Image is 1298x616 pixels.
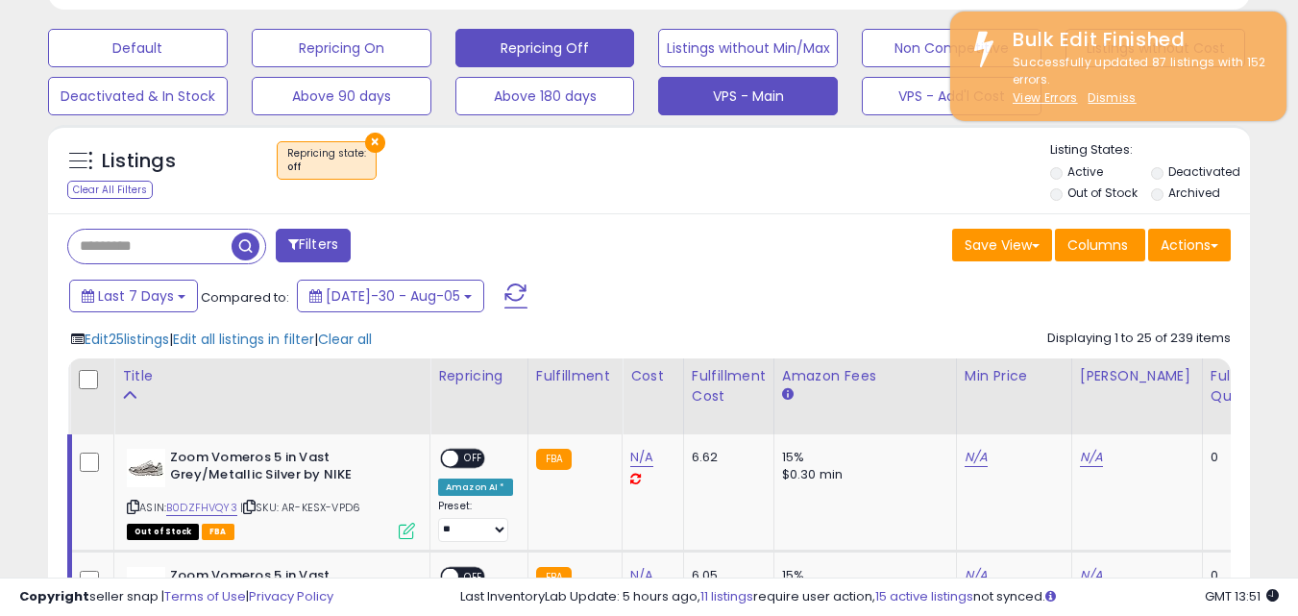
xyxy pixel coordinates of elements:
[782,466,942,483] div: $0.30 min
[1080,366,1194,386] div: [PERSON_NAME]
[287,146,366,175] span: Repricing state :
[127,449,165,487] img: 412UP-akU-L._SL40_.jpg
[1067,235,1128,255] span: Columns
[1168,163,1240,180] label: Deactivated
[630,366,675,386] div: Cost
[1080,448,1103,467] a: N/A
[252,77,431,115] button: Above 90 days
[782,386,794,404] small: Amazon Fees.
[122,366,422,386] div: Title
[1168,185,1220,201] label: Archived
[700,587,753,605] a: 11 listings
[102,148,176,175] h5: Listings
[365,133,385,153] button: ×
[455,29,635,67] button: Repricing Off
[71,330,372,349] div: | |
[1148,229,1231,261] button: Actions
[692,366,766,407] div: Fulfillment Cost
[1047,330,1231,348] div: Displaying 1 to 25 of 239 items
[1211,449,1270,466] div: 0
[170,449,404,489] b: Zoom Vomeros 5 in Vast Grey/Metallic Silver by NIKE
[875,587,973,605] a: 15 active listings
[48,77,228,115] button: Deactivated & In Stock
[1055,229,1145,261] button: Columns
[998,54,1272,108] div: Successfully updated 87 listings with 152 errors.
[438,366,520,386] div: Repricing
[952,229,1052,261] button: Save View
[1067,185,1138,201] label: Out of Stock
[782,449,942,466] div: 15%
[297,280,484,312] button: [DATE]-30 - Aug-05
[536,366,614,386] div: Fulfillment
[69,280,198,312] button: Last 7 Days
[202,524,234,540] span: FBA
[438,500,513,543] div: Preset:
[1211,366,1277,407] div: Fulfillable Quantity
[1088,89,1136,106] u: Dismiss
[201,288,289,307] span: Compared to:
[276,229,351,262] button: Filters
[164,587,246,605] a: Terms of Use
[692,449,759,466] div: 6.62
[48,29,228,67] button: Default
[998,26,1272,54] div: Bulk Edit Finished
[1205,587,1279,605] span: 2025-08-13 13:51 GMT
[862,77,1041,115] button: VPS - Add'l Cost
[127,449,415,538] div: ASIN:
[1013,89,1078,106] a: View Errors
[85,330,169,349] span: Edit 25 listings
[1050,141,1250,160] p: Listing States:
[630,448,653,467] a: N/A
[287,160,366,174] div: off
[1067,163,1103,180] label: Active
[658,29,838,67] button: Listings without Min/Max
[67,181,153,199] div: Clear All Filters
[173,330,314,349] span: Edit all listings in filter
[240,500,360,515] span: | SKU: AR-KESX-VPD6
[249,587,333,605] a: Privacy Policy
[458,450,489,466] span: OFF
[455,77,635,115] button: Above 180 days
[782,366,948,386] div: Amazon Fees
[166,500,237,516] a: B0DZFHVQY3
[965,448,988,467] a: N/A
[318,330,372,349] span: Clear all
[438,479,513,496] div: Amazon AI *
[326,286,460,306] span: [DATE]-30 - Aug-05
[252,29,431,67] button: Repricing On
[19,587,89,605] strong: Copyright
[965,366,1064,386] div: Min Price
[127,524,199,540] span: All listings that are currently out of stock and unavailable for purchase on Amazon
[658,77,838,115] button: VPS - Main
[19,588,333,606] div: seller snap | |
[460,588,1279,606] div: Last InventoryLab Update: 5 hours ago, require user action, not synced.
[536,449,572,470] small: FBA
[862,29,1041,67] button: Non Competitive
[98,286,174,306] span: Last 7 Days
